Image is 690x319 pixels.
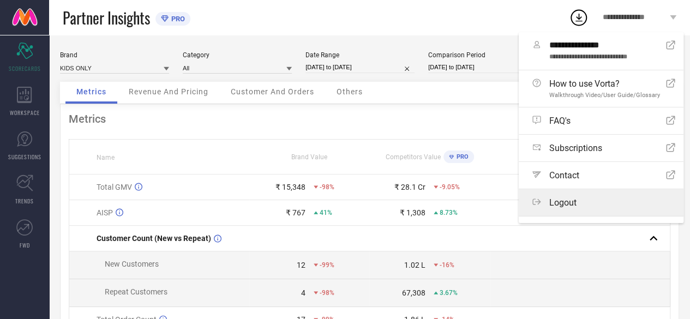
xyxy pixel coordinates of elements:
[15,197,34,205] span: TRENDS
[569,8,589,27] div: Open download list
[275,183,305,191] div: ₹ 15,348
[454,153,469,160] span: PRO
[301,288,305,297] div: 4
[105,287,167,296] span: Repeat Customers
[8,153,41,161] span: SUGGESTIONS
[404,261,425,269] div: 1.02 L
[291,153,327,161] span: Brand Value
[169,15,185,23] span: PRO
[549,92,660,99] span: Walkthrough Video/User Guide/Glossary
[386,153,441,161] span: Competitors Value
[305,62,415,73] input: Select date range
[297,261,305,269] div: 12
[440,261,454,269] span: -16%
[400,208,425,217] div: ₹ 1,308
[394,183,425,191] div: ₹ 28.1 Cr
[183,51,292,59] div: Category
[305,51,415,59] div: Date Range
[60,51,169,59] div: Brand
[76,87,106,96] span: Metrics
[337,87,363,96] span: Others
[549,79,660,89] span: How to use Vorta?
[97,208,113,217] span: AISP
[320,289,334,297] span: -98%
[129,87,208,96] span: Revenue And Pricing
[20,241,30,249] span: FWD
[10,109,40,117] span: WORKSPACE
[402,288,425,297] div: 67,308
[428,62,537,73] input: Select comparison period
[519,135,683,161] a: Subscriptions
[519,107,683,134] a: FAQ's
[519,162,683,189] a: Contact
[549,170,579,180] span: Contact
[97,154,115,161] span: Name
[519,70,683,107] a: How to use Vorta?Walkthrough Video/User Guide/Glossary
[549,116,571,126] span: FAQ's
[320,261,334,269] span: -99%
[320,183,334,191] span: -98%
[440,289,458,297] span: 3.67%
[440,209,458,216] span: 8.73%
[549,197,577,208] span: Logout
[63,7,150,29] span: Partner Insights
[320,209,332,216] span: 41%
[97,183,132,191] span: Total GMV
[440,183,460,191] span: -9.05%
[286,208,305,217] div: ₹ 767
[69,112,670,125] div: Metrics
[105,260,159,268] span: New Customers
[231,87,314,96] span: Customer And Orders
[428,51,537,59] div: Comparison Period
[549,143,602,153] span: Subscriptions
[9,64,41,73] span: SCORECARDS
[97,234,211,243] span: Customer Count (New vs Repeat)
